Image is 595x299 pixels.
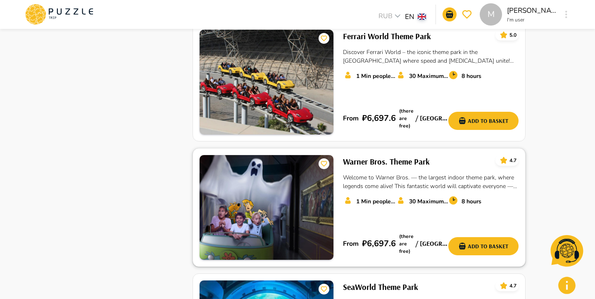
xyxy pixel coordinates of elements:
[343,239,359,249] p: From
[509,31,516,39] p: 5.0
[405,12,414,22] p: EN
[343,280,418,294] h6: SeaWorld Theme Park
[319,33,329,44] button: card_icons
[343,155,430,168] h6: Warner Bros. Theme Park
[362,112,367,125] p: ₽
[498,155,509,166] button: card_icons
[367,238,396,250] p: 6,697.6
[399,233,414,255] p: (there are free)
[418,14,426,20] img: lang
[509,157,516,164] p: 4.7
[356,197,395,206] p: 1 Min people count*
[462,72,481,80] p: 8 hours
[343,48,519,65] p: Discover Ferrari World – the iconic theme park in the [GEOGRAPHIC_DATA] where speed and [MEDICAL_...
[414,113,448,124] h6: / [GEOGRAPHIC_DATA] - YS1 - [GEOGRAPHIC_DATA] - [GEOGRAPHIC_DATA]
[319,284,329,294] button: card_icons
[356,72,395,80] p: 1 Min people count*
[414,238,448,249] h6: / [GEOGRAPHIC_DATA] - [GEOGRAPHIC_DATA] - [GEOGRAPHIC_DATA]
[343,30,431,43] h6: Ferrari World Theme Park
[343,113,359,123] p: From
[409,197,448,206] p: 30 Maximum number of seats
[367,112,396,125] p: 6,697.6
[376,11,405,23] div: RUB
[507,16,557,24] p: I'm user
[343,173,519,191] p: Welcome to Warner Bros. — the largest indoor theme park, where legends come alive! This fantastic...
[200,155,333,260] img: PuzzleTrip
[460,7,474,21] button: go-to-wishlist-submit-button
[362,238,367,250] p: ₽
[409,72,448,80] p: 30 Maximum number of seats
[448,112,519,130] button: add-basket-submit-button
[509,282,516,290] p: 4.7
[462,197,481,206] p: 8 hours
[480,3,502,26] div: M
[507,5,557,16] p: [PERSON_NAME]
[498,29,509,41] button: card_icons
[448,237,519,255] button: add-basket-submit-button
[200,30,333,134] img: PuzzleTrip
[319,158,329,169] button: card_icons
[498,280,509,292] button: card_icons
[399,107,414,129] p: (there are free)
[443,7,457,21] button: go-to-basket-submit-button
